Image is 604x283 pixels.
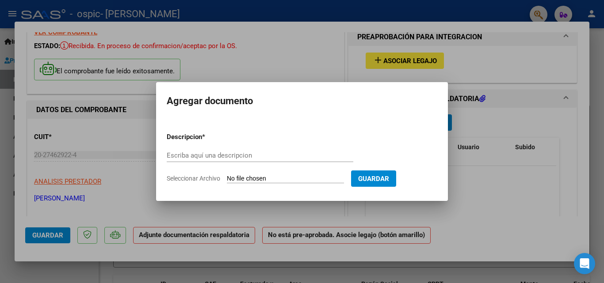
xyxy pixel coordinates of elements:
[167,175,220,182] span: Seleccionar Archivo
[358,175,389,183] span: Guardar
[351,170,396,187] button: Guardar
[574,253,595,274] div: Open Intercom Messenger
[167,132,248,142] p: Descripcion
[167,93,437,109] h2: Agregar documento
